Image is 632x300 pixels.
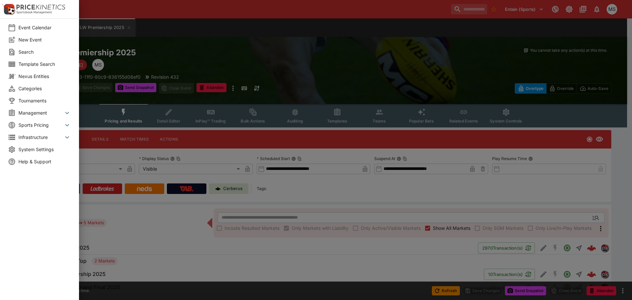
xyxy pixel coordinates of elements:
span: Categories [18,85,71,92]
span: Nexus Entities [18,73,71,80]
span: Template Search [18,61,71,68]
span: Help & Support [18,158,71,165]
span: Management [18,109,63,116]
span: System Settings [18,146,71,153]
span: Sports Pricing [18,122,63,128]
span: Infrastructure [18,134,63,141]
span: New Event [18,36,71,43]
img: Sportsbook Management [16,11,52,14]
span: Tournaments [18,97,71,104]
img: PriceKinetics [16,5,65,10]
span: Event Calendar [18,24,71,31]
img: PriceKinetics Logo [2,3,15,16]
span: Search [18,48,71,55]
